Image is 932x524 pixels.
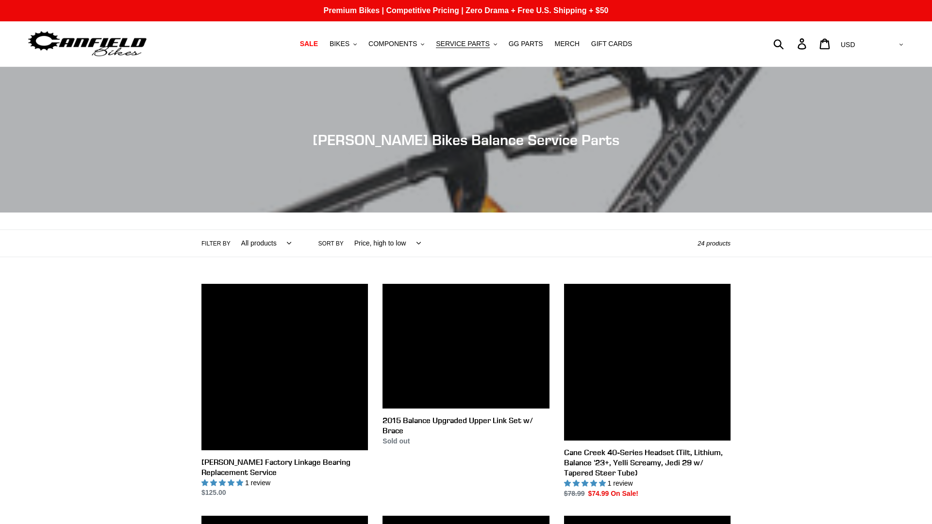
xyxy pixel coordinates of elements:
[509,40,543,48] span: GG PARTS
[364,37,429,50] button: COMPONENTS
[313,131,619,148] span: [PERSON_NAME] Bikes Balance Service Parts
[550,37,584,50] a: MERCH
[586,37,637,50] a: GIFT CARDS
[436,40,489,48] span: SERVICE PARTS
[27,29,148,59] img: Canfield Bikes
[591,40,632,48] span: GIFT CARDS
[698,240,731,247] span: 24 products
[295,37,323,50] a: SALE
[300,40,318,48] span: SALE
[431,37,501,50] button: SERVICE PARTS
[201,239,231,248] label: Filter by
[325,37,362,50] button: BIKES
[555,40,580,48] span: MERCH
[318,239,344,248] label: Sort by
[779,33,803,54] input: Search
[368,40,417,48] span: COMPONENTS
[504,37,548,50] a: GG PARTS
[330,40,349,48] span: BIKES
